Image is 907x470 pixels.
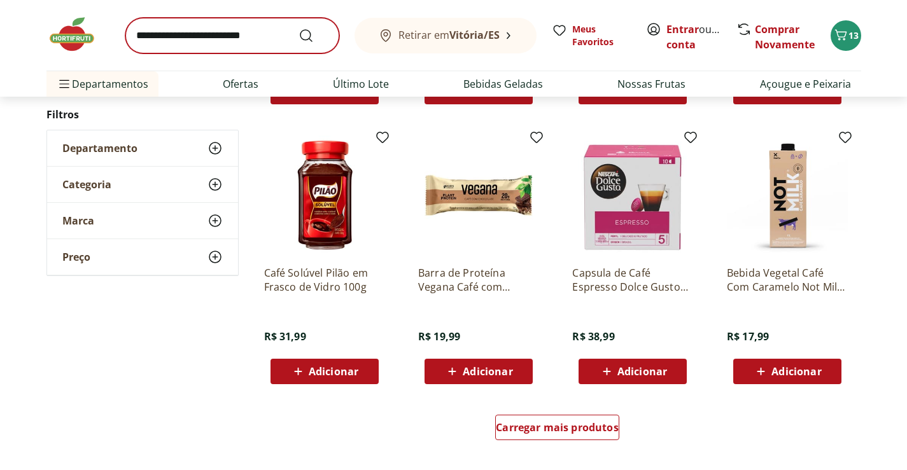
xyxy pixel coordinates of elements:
[666,22,736,52] a: Criar conta
[57,69,72,99] button: Menu
[333,76,389,92] a: Último Lote
[572,329,614,343] span: R$ 38,99
[831,20,861,51] button: Carrinho
[309,366,358,377] span: Adicionar
[449,28,500,42] b: Vitória/ES
[463,76,543,92] a: Bebidas Geladas
[617,76,686,92] a: Nossas Frutas
[617,366,667,377] span: Adicionar
[264,266,385,294] a: Café Solúvel Pilão em Frasco de Vidro 100g
[425,359,533,384] button: Adicionar
[496,422,619,432] span: Carregar mais produtos
[355,18,537,53] button: Retirar emVitória/ES
[727,135,848,256] img: Bebida Vegetal Café Com Caramelo Not Milk 1L
[223,76,258,92] a: Ofertas
[62,142,137,155] span: Departamento
[579,359,687,384] button: Adicionar
[47,130,238,166] button: Departamento
[62,178,111,191] span: Categoria
[47,203,238,238] button: Marca
[666,22,699,36] a: Entrar
[271,359,379,384] button: Adicionar
[57,69,148,99] span: Departamentos
[299,28,329,43] button: Submit Search
[755,22,815,52] a: Comprar Novamente
[760,76,851,92] a: Açougue e Peixaria
[463,366,512,377] span: Adicionar
[47,239,238,275] button: Preço
[733,359,841,384] button: Adicionar
[552,23,631,48] a: Meus Favoritos
[666,22,723,52] span: ou
[418,135,539,256] img: Barra de Proteína Vegana Café com Chocolate Hart's 70g
[62,251,90,263] span: Preço
[264,135,385,256] img: Café Solúvel Pilão em Frasco de Vidro 100g
[572,23,631,48] span: Meus Favoritos
[572,135,693,256] img: Capsula de Café Espresso Dolce Gusto 60g
[47,167,238,202] button: Categoria
[727,266,848,294] a: Bebida Vegetal Café Com Caramelo Not Milk 1L
[418,329,460,343] span: R$ 19,99
[572,266,693,294] a: Capsula de Café Espresso Dolce Gusto 60g
[418,266,539,294] a: Barra de Proteína Vegana Café com Chocolate Hart's 70g
[848,29,859,41] span: 13
[727,329,769,343] span: R$ 17,99
[264,329,306,343] span: R$ 31,99
[125,18,339,53] input: search
[62,214,94,227] span: Marca
[495,415,619,445] a: Carregar mais produtos
[771,366,821,377] span: Adicionar
[398,29,500,41] span: Retirar em
[46,15,110,53] img: Hortifruti
[46,102,239,127] h2: Filtros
